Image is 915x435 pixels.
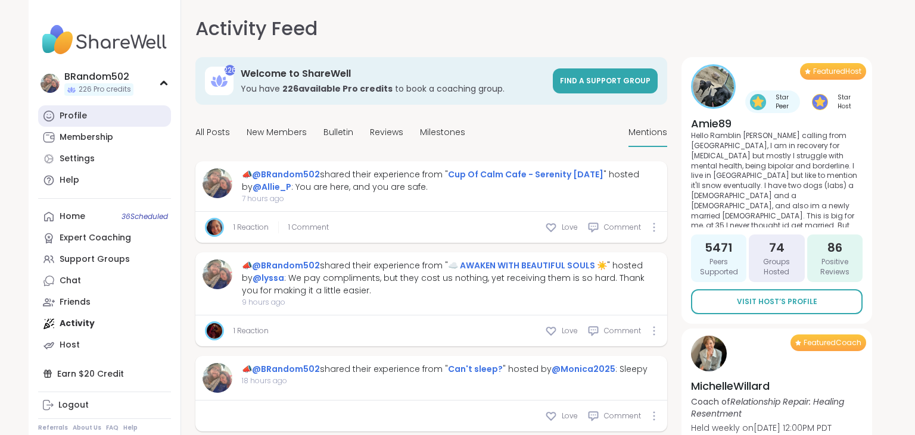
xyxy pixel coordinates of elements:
[448,363,503,375] a: Can't sleep?
[203,363,232,393] img: BRandom502
[122,212,168,221] span: 36 Scheduled
[195,126,230,139] span: All Posts
[252,259,320,271] a: @BRandom502
[225,65,235,76] div: 226
[38,127,171,148] a: Membership
[38,395,171,416] a: Logout
[38,19,171,61] img: ShareWell Nav Logo
[691,116,863,131] h4: Amie89
[123,424,138,432] a: Help
[253,272,284,284] a: @lyssa
[604,411,641,421] span: Comment
[252,168,320,180] a: @BRandom502
[448,259,607,271] a: ☁️ AWAKEN WITH BEAUTIFUL SOULS ☀️
[38,424,68,432] a: Referrals
[768,93,795,111] span: Star Peer
[242,363,648,375] div: 📣 shared their experience from " " hosted by : Sleepy
[60,132,113,143] div: Membership
[691,422,863,434] p: Held weekly on [DATE] 12:00PM PDT
[560,76,651,86] span: Find a support group
[691,131,863,227] p: Hello Ramblin [PERSON_NAME] calling from [GEOGRAPHIC_DATA], I am in recovery for [MEDICAL_DATA] b...
[242,168,660,193] div: 📣 shared their experience from " " hosted by : You are here, and you are safe.
[60,153,95,165] div: Settings
[696,257,742,277] span: Peers Supported
[38,206,171,227] a: Home36Scheduled
[241,83,546,95] h3: You have to book a coaching group.
[562,222,578,233] span: Love
[420,126,465,139] span: Milestones
[282,83,393,95] b: 226 available Pro credit s
[247,126,307,139] span: New Members
[691,378,863,393] h4: MichelleWillard
[60,296,91,308] div: Friends
[242,375,648,386] span: 18 hours ago
[195,14,318,43] h1: Activity Feed
[812,94,828,110] img: Star Host
[693,66,734,107] img: Amie89
[323,126,353,139] span: Bulletin
[827,239,842,256] span: 86
[106,424,119,432] a: FAQ
[242,259,660,297] div: 📣 shared their experience from " " hosted by : We pay compliments, but they cost us nothing, yet ...
[750,94,766,110] img: Star Peer
[754,257,799,277] span: Groups Hosted
[58,399,89,411] div: Logout
[60,254,130,265] div: Support Groups
[804,338,861,348] span: Featured Coach
[769,239,785,256] span: 74
[60,110,87,122] div: Profile
[705,239,733,256] span: 5471
[812,257,858,277] span: Positive Reviews
[60,232,131,244] div: Expert Coaching
[830,93,858,111] span: Star Host
[370,126,403,139] span: Reviews
[553,68,658,93] a: Find a support group
[691,396,863,420] p: Coach of
[691,396,844,420] i: Relationship Repair: Healing Resentment
[448,168,603,180] a: Cup Of Calm Cafe - Serenity [DATE]
[41,74,60,93] img: BRandom502
[242,297,660,308] span: 9 hours ago
[242,193,660,204] span: 7 hours ago
[628,126,667,139] span: Mentions
[60,174,79,186] div: Help
[38,292,171,313] a: Friends
[79,85,131,95] span: 226 Pro credits
[38,105,171,127] a: Profile
[60,339,80,351] div: Host
[203,168,232,198] img: BRandom502
[604,222,641,233] span: Comment
[241,67,546,80] h3: Welcome to ShareWell
[737,296,817,307] span: Visit Host’s Profile
[813,67,861,76] span: Featured Host
[38,170,171,191] a: Help
[203,259,232,289] img: BRandom502
[60,211,85,223] div: Home
[252,363,320,375] a: @BRandom502
[234,326,269,336] a: 1 Reaction
[38,249,171,270] a: Support Groups
[38,148,171,170] a: Settings
[691,289,863,314] a: Visit Host’s Profile
[562,326,578,336] span: Love
[60,275,81,287] div: Chat
[38,227,171,249] a: Expert Coaching
[691,336,727,371] img: MichelleWillard
[253,181,291,193] a: @Allie_P
[604,326,641,336] span: Comment
[288,222,329,233] span: 1 Comment
[73,424,101,432] a: About Us
[552,363,615,375] a: @Monica2025
[562,411,578,421] span: Love
[234,222,269,233] a: 1 Reaction
[207,323,222,339] img: lyssa
[38,363,171,384] div: Earn $20 Credit
[38,334,171,356] a: Host
[38,270,171,292] a: Chat
[207,220,222,235] img: Allie_P
[64,70,133,83] div: BRandom502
